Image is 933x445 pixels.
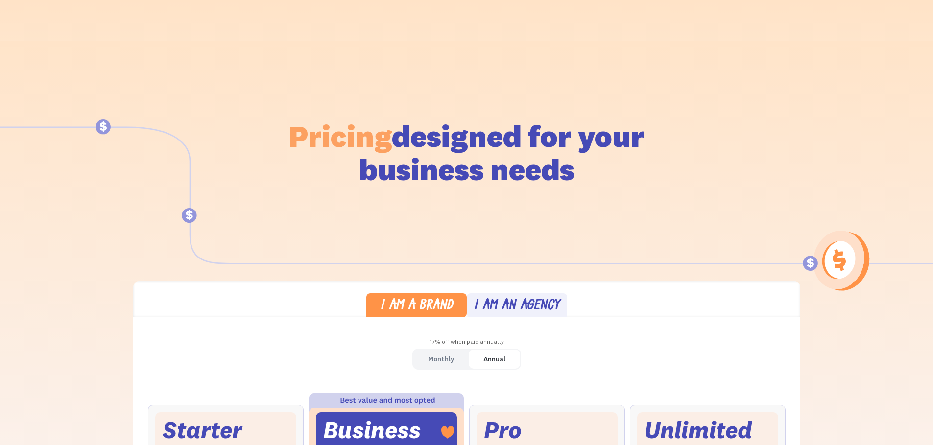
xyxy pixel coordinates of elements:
div: Business [323,420,421,441]
div: 17% off when paid annually [133,335,800,349]
div: Pro [484,420,522,441]
div: I am a brand [380,299,453,313]
div: Annual [483,352,505,366]
span: Pricing [289,117,392,155]
div: Monthly [428,352,454,366]
div: Unlimited [645,420,752,441]
div: I am an agency [474,299,560,313]
h1: designed for your business needs [288,119,645,186]
div: Starter [163,420,242,441]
